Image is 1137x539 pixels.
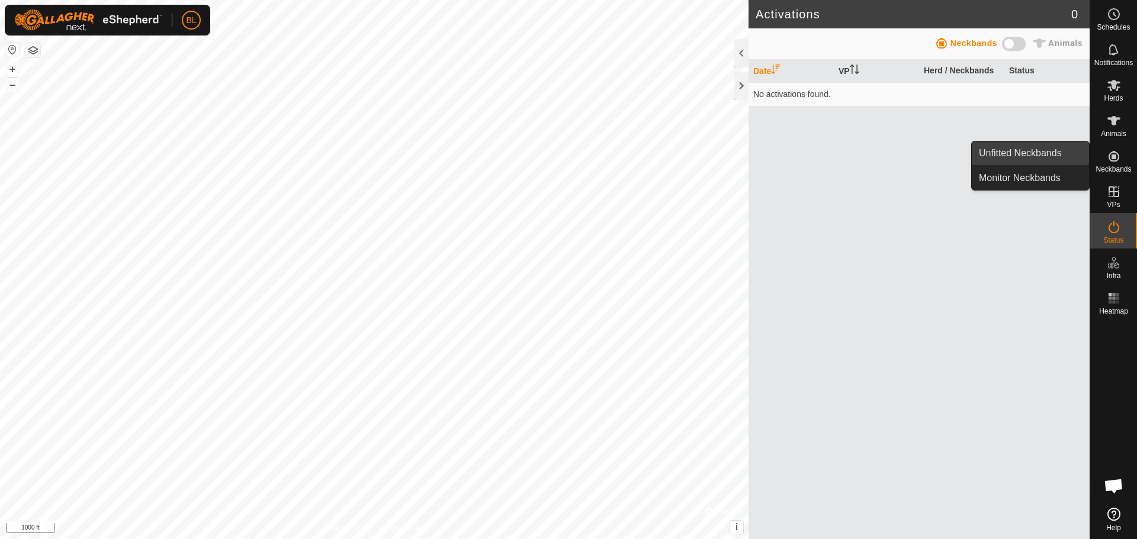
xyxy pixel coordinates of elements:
[386,524,421,534] a: Contact Us
[972,166,1089,190] a: Monitor Neckbands
[1071,5,1078,23] span: 0
[1103,237,1123,244] span: Status
[1104,95,1123,102] span: Herds
[327,524,372,534] a: Privacy Policy
[1106,272,1120,279] span: Infra
[979,171,1061,185] span: Monitor Neckbands
[749,60,834,83] th: Date
[1096,468,1132,504] div: Open chat
[1101,130,1126,137] span: Animals
[730,521,743,534] button: i
[850,66,859,76] p-sorticon: Activate to sort
[1099,308,1128,315] span: Heatmap
[5,62,20,76] button: +
[1097,24,1130,31] span: Schedules
[771,66,781,76] p-sorticon: Activate to sort
[950,38,997,48] span: Neckbands
[5,78,20,92] button: –
[749,82,1090,106] td: No activations found.
[1090,503,1137,536] a: Help
[1094,59,1133,66] span: Notifications
[1048,38,1083,48] span: Animals
[735,522,738,532] span: i
[1107,201,1120,208] span: VPs
[919,60,1004,83] th: Herd / Neckbands
[979,146,1062,160] span: Unfitted Neckbands
[186,14,196,27] span: BL
[834,60,919,83] th: VP
[14,9,162,31] img: Gallagher Logo
[1106,524,1121,531] span: Help
[5,43,20,57] button: Reset Map
[26,43,40,57] button: Map Layers
[756,7,1071,21] h2: Activations
[1096,166,1131,173] span: Neckbands
[1004,60,1090,83] th: Status
[972,141,1089,165] a: Unfitted Neckbands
